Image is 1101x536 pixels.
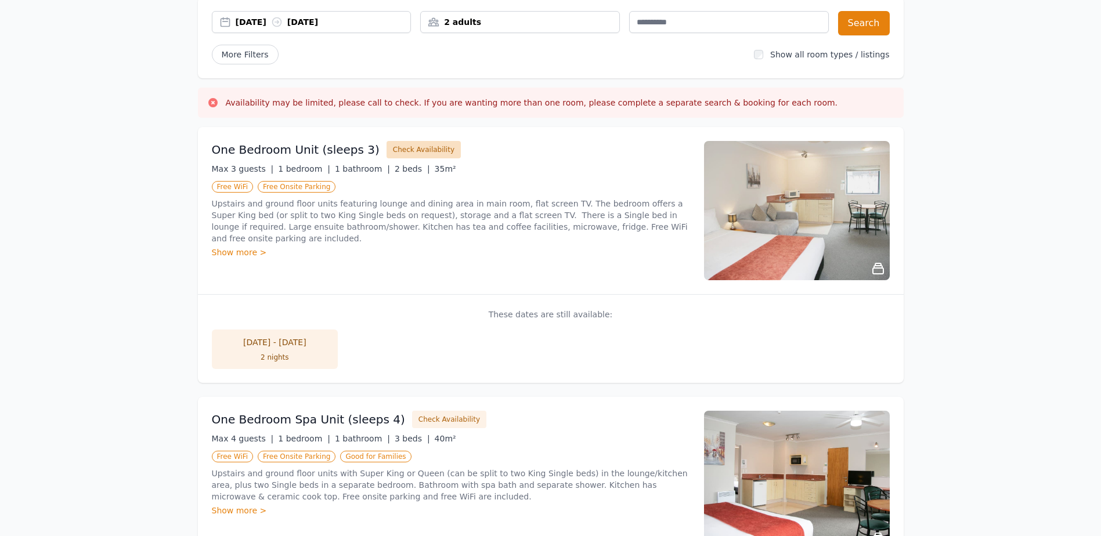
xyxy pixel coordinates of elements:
button: Check Availability [412,411,486,428]
span: Max 3 guests | [212,164,274,173]
span: 1 bathroom | [335,164,390,173]
p: Upstairs and ground floor units featuring lounge and dining area in main room, flat screen TV. Th... [212,198,690,244]
span: Max 4 guests | [212,434,274,443]
span: Free WiFi [212,181,254,193]
span: 1 bedroom | [278,164,330,173]
div: [DATE] - [DATE] [223,336,327,348]
p: These dates are still available: [212,309,890,320]
div: 2 adults [421,16,619,28]
button: Check Availability [387,141,461,158]
span: Good for Families [340,451,411,462]
span: 1 bathroom | [335,434,390,443]
span: 40m² [435,434,456,443]
h3: One Bedroom Unit (sleeps 3) [212,142,380,158]
div: 2 nights [223,353,327,362]
h3: Availability may be limited, please call to check. If you are wanting more than one room, please ... [226,97,838,108]
label: Show all room types / listings [770,50,889,59]
span: Free Onsite Parking [258,451,335,462]
div: [DATE] [DATE] [236,16,411,28]
span: Free Onsite Parking [258,181,335,193]
span: More Filters [212,45,279,64]
span: 35m² [435,164,456,173]
button: Search [838,11,890,35]
p: Upstairs and ground floor units with Super King or Queen (can be split to two King Single beds) i... [212,468,690,502]
span: Free WiFi [212,451,254,462]
span: 1 bedroom | [278,434,330,443]
h3: One Bedroom Spa Unit (sleeps 4) [212,411,405,428]
div: Show more > [212,505,690,516]
div: Show more > [212,247,690,258]
span: 3 beds | [395,434,430,443]
span: 2 beds | [395,164,430,173]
